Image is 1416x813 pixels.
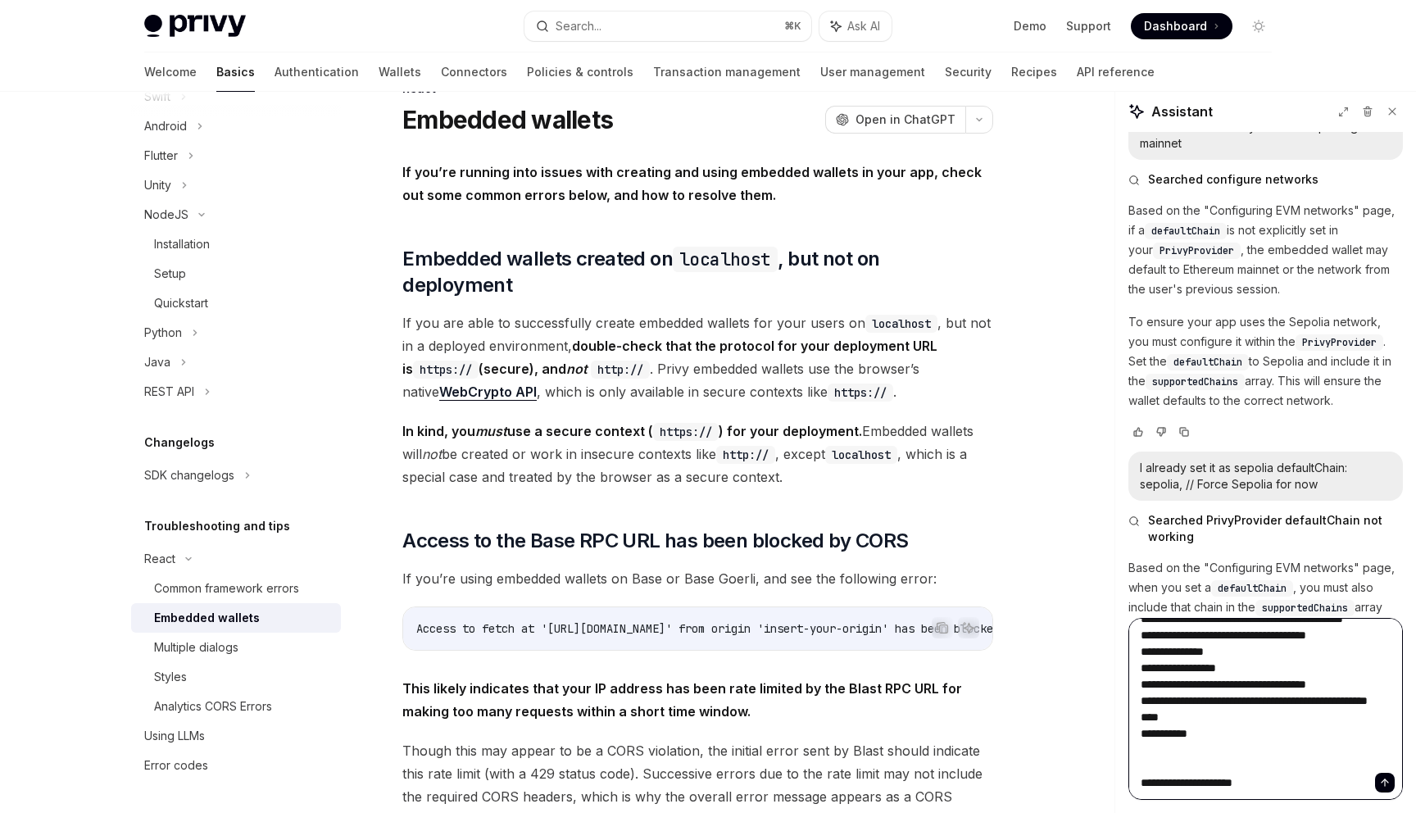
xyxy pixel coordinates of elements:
div: Installation [154,234,210,254]
span: ⌘ K [784,20,801,33]
code: http:// [716,446,775,464]
button: Searched configure networks [1128,171,1403,188]
span: PrivyProvider [1160,244,1234,257]
a: Multiple dialogs [131,633,341,662]
div: Using LLMs [144,726,205,746]
span: Open in ChatGPT [855,111,955,128]
div: React [144,549,175,569]
a: Basics [216,52,255,92]
em: not [566,361,588,377]
div: Python [144,323,182,343]
a: WebCrypto API [439,384,537,401]
h5: Changelogs [144,433,215,452]
button: Ask AI [819,11,892,41]
a: Setup [131,259,341,288]
span: If you’re using embedded wallets on Base or Base Goerli, and see the following error: [402,567,993,590]
span: Embedded wallets created on , but not on deployment [402,246,993,298]
code: localhost [825,446,897,464]
span: Access to the Base RPC URL has been blocked by CORS [402,528,908,554]
h1: Embedded wallets [402,105,613,134]
code: http:// [591,361,650,379]
a: Connectors [441,52,507,92]
a: Common framework errors [131,574,341,603]
div: I already set it as sepolia defaultChain: sepolia, // Force Sepolia for now [1140,460,1391,493]
img: light logo [144,15,246,38]
button: Copy the contents from the code block [932,617,953,638]
strong: This likely indicates that your IP address has been rate limited by the Blast RPC URL for making ... [402,680,962,720]
div: Error codes [144,756,208,775]
p: Based on the "Configuring EVM networks" page, if a is not explicitly set in your , the embedded w... [1128,201,1403,299]
div: Java [144,352,170,372]
a: Support [1066,18,1111,34]
button: Open in ChatGPT [825,106,965,134]
div: NodeJS [144,205,188,225]
a: User management [820,52,925,92]
button: Search...⌘K [524,11,811,41]
em: must [475,423,507,439]
em: not [422,446,442,462]
code: https:// [653,423,719,441]
div: Common framework errors [154,579,299,598]
span: Assistant [1151,102,1213,121]
div: Android [144,116,187,136]
button: Send message [1375,773,1395,793]
div: Setup [154,264,186,284]
span: defaultChain [1218,582,1287,595]
span: Access to fetch at '[URL][DOMAIN_NAME]' from origin 'insert-your-origin' has been blocked by CORS... [416,621,1118,636]
span: PrivyProvider [1302,336,1377,349]
a: Analytics CORS Errors [131,692,341,721]
a: Styles [131,662,341,692]
span: supportedChains [1152,375,1238,388]
span: supportedChains [1262,602,1348,615]
a: Transaction management [653,52,801,92]
a: Policies & controls [527,52,633,92]
div: Analytics CORS Errors [154,697,272,716]
code: https:// [413,361,479,379]
button: Ask AI [958,617,979,638]
div: Embedded wallets [154,608,260,628]
a: Dashboard [1131,13,1232,39]
p: To ensure your app uses the Sepolia network, you must configure it within the . Set the to Sepoli... [1128,312,1403,411]
div: Search... [556,16,601,36]
span: Searched configure networks [1148,171,1318,188]
div: Flutter [144,146,178,166]
a: Wallets [379,52,421,92]
button: Toggle dark mode [1246,13,1272,39]
a: Authentication [275,52,359,92]
span: If you are able to successfully create embedded wallets for your users on , but not in a deployed... [402,311,993,403]
strong: double-check that the protocol for your deployment URL is (secure), and [402,338,937,377]
div: Quickstart [154,293,208,313]
div: Multiple dialogs [154,638,238,657]
span: Dashboard [1144,18,1207,34]
div: SDK changelogs [144,466,234,485]
div: Styles [154,667,187,687]
a: Embedded wallets [131,603,341,633]
a: Welcome [144,52,197,92]
code: localhost [673,247,778,272]
a: Installation [131,229,341,259]
a: Error codes [131,751,341,780]
h5: Troubleshooting and tips [144,516,290,536]
button: Searched PrivyProvider defaultChain not working [1128,512,1403,545]
a: Security [945,52,992,92]
a: Using LLMs [131,721,341,751]
span: Ask AI [847,18,880,34]
a: Demo [1014,18,1046,34]
span: Searched PrivyProvider defaultChain not working [1148,512,1403,545]
a: API reference [1077,52,1155,92]
span: defaultChain [1151,225,1220,238]
div: Unity [144,175,171,195]
span: defaultChain [1173,356,1242,369]
p: Based on the "Configuring EVM networks" page, when you set a , you must also include that chain i... [1128,558,1403,696]
span: Embedded wallets will be created or work in insecure contexts like , except , which is a special ... [402,420,993,488]
code: https:// [828,384,893,402]
a: Quickstart [131,288,341,318]
code: localhost [865,315,937,333]
strong: If you’re running into issues with creating and using embedded wallets in your app, check out som... [402,164,982,203]
a: Recipes [1011,52,1057,92]
div: REST API [144,382,194,402]
strong: In kind, you use a secure context ( ) for your deployment. [402,423,862,439]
